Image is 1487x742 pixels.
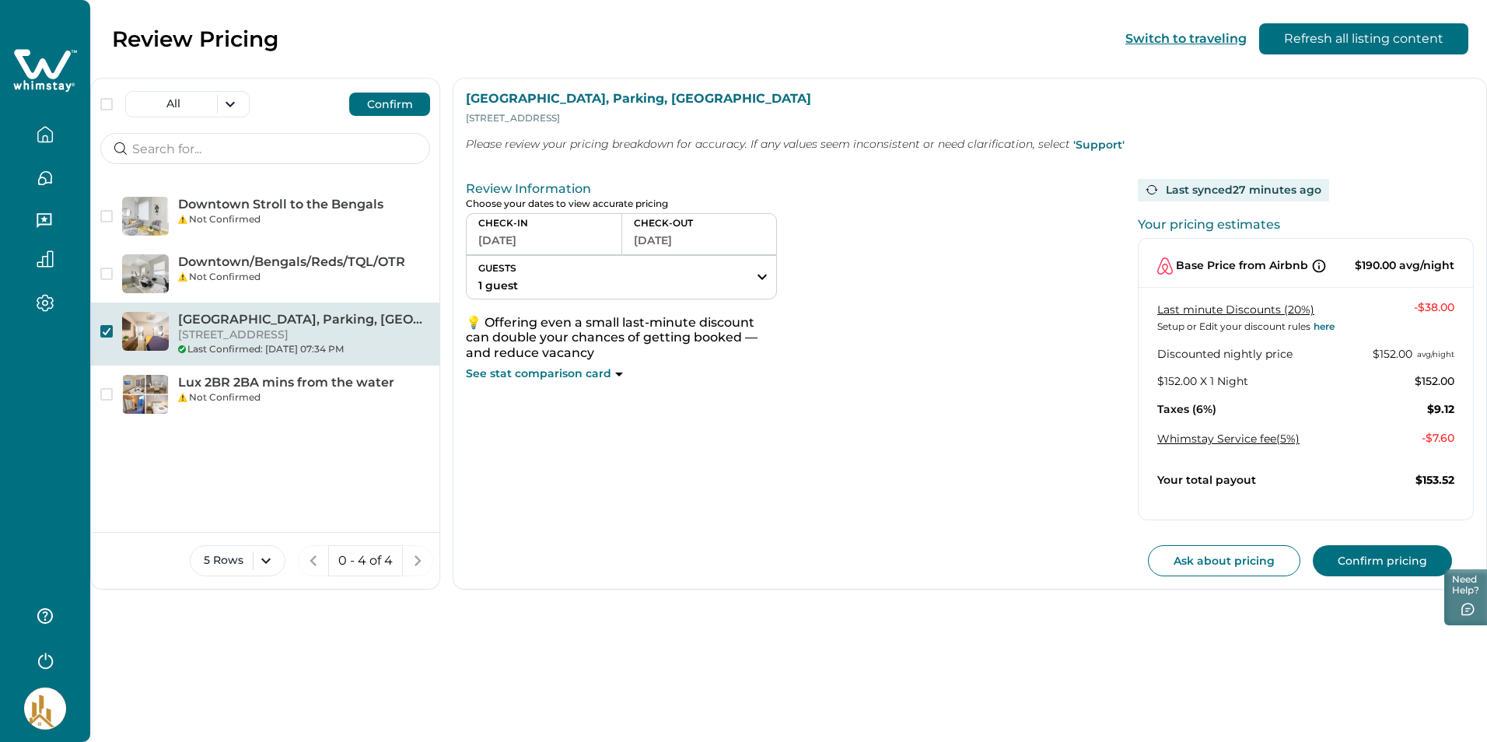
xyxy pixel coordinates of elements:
[1415,374,1454,390] p: $152.00
[1157,402,1216,418] p: Taxes (6%)
[122,375,169,414] img: Lux 2BR 2BA mins from the water
[466,366,611,382] p: See stat comparison card
[1125,31,1247,46] button: Switch to traveling
[1414,300,1454,316] p: - $38.00
[349,93,430,116] button: Confirm
[338,553,393,569] p: 0 - 4 of 4
[1310,320,1335,332] a: here
[100,210,113,222] button: checkbox
[1355,258,1454,274] p: $190.00 avg/night
[1073,129,1125,160] button: 'Support'
[1427,402,1454,418] p: $9.12
[1157,374,1248,390] p: $152.00 X 1 Night
[478,217,610,229] p: CHECK-IN
[178,375,430,390] p: Lux 2BR 2BA mins from the water
[1157,432,1300,446] button: Whimstay Service fee(5%)
[1157,347,1293,362] p: Discounted nightly price
[122,312,169,351] img: King Bed, Parking, Near Stadium
[467,257,530,275] p: GUESTS
[402,545,433,576] button: next page
[466,198,1107,210] p: Choose your dates to view accurate pricing
[178,342,430,356] div: Last Confirmed: [DATE] 07:34 PM
[100,388,113,401] button: checkbox
[178,197,430,212] p: Downtown Stroll to the Bengals
[1373,347,1454,362] p: $152.00
[190,545,285,576] button: 5 Rows
[100,325,113,338] button: checkbox
[112,26,278,52] p: Review Pricing
[178,327,430,343] p: [STREET_ADDRESS]
[1157,303,1314,317] a: Last minute Discounts (20%)
[1422,431,1454,446] p: - $7.60
[122,254,169,293] img: Downtown/Bengals/Reds/TQL/OTR
[122,197,169,236] img: Downtown Stroll to the Bengals
[467,256,776,299] button: GUESTS1 guest
[1157,473,1256,488] p: Your total payout
[634,229,764,251] button: [DATE]
[125,91,250,117] button: All
[24,688,66,730] img: Whimstay Host
[1412,347,1454,362] span: avg/night
[1415,473,1454,488] p: $153.52
[1157,319,1335,334] p: Setup or Edit your discount rules
[466,129,1474,160] p: Please review your pricing breakdown for accuracy. If any values seem inconsistent or need clarif...
[1138,179,1329,201] div: Last synced 27 minutes ago
[1138,217,1474,239] p: Your pricing estimates
[100,268,113,280] button: checkbox
[466,315,777,361] p: 💡 Offering even a small last-minute discount can double your chances of getting booked — and redu...
[467,275,530,297] button: 1 guest
[100,133,430,164] input: Search for...
[178,254,430,270] p: Downtown/Bengals/Reds/TQL/OTR
[466,91,1474,107] p: [GEOGRAPHIC_DATA], Parking, [GEOGRAPHIC_DATA]
[178,390,430,404] div: Not Confirmed
[298,545,329,576] button: previous page
[1176,258,1308,274] p: Base Price from Airbnb
[478,229,610,251] button: [DATE]
[1313,545,1452,576] button: Confirm pricing
[466,113,1474,124] p: [STREET_ADDRESS]
[178,312,430,327] p: [GEOGRAPHIC_DATA], Parking, [GEOGRAPHIC_DATA]
[178,212,430,226] div: Not Confirmed
[634,217,764,229] p: CHECK-OUT
[1148,545,1300,576] button: Ask about pricing
[1259,23,1468,54] button: Refresh all listing content
[328,545,403,576] button: 0 - 4 of 4
[466,181,1107,197] p: Review Information
[178,270,430,284] div: Not Confirmed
